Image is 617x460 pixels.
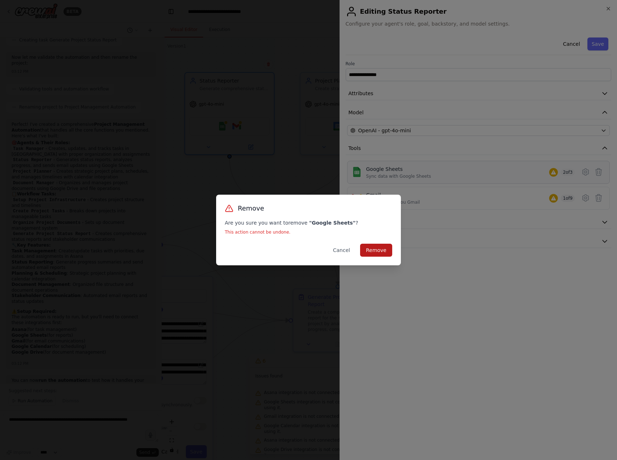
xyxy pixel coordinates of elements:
button: Remove [360,244,392,257]
button: Cancel [327,244,356,257]
p: This action cannot be undone. [225,229,392,235]
h3: Remove [238,203,264,213]
strong: " Google Sheets " [309,220,356,226]
p: Are you sure you want to remove ? [225,219,392,226]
